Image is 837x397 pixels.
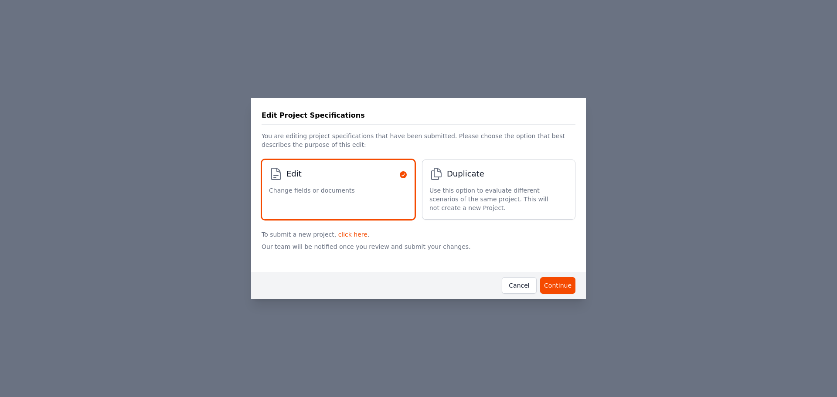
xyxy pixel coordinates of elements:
[262,227,575,239] p: To submit a new project, .
[502,277,537,294] button: Cancel
[262,125,575,153] p: You are editing project specifications that have been submitted. Please choose the option that be...
[286,168,302,180] span: Edit
[269,186,355,195] span: Change fields or documents
[338,231,367,238] a: click here
[540,277,575,294] button: Continue
[447,168,484,180] span: Duplicate
[262,239,575,265] p: Our team will be notified once you review and submit your changes.
[429,186,559,212] span: Use this option to evaluate different scenarios of the same project. This will not create a new P...
[262,110,365,121] h3: Edit Project Specifications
